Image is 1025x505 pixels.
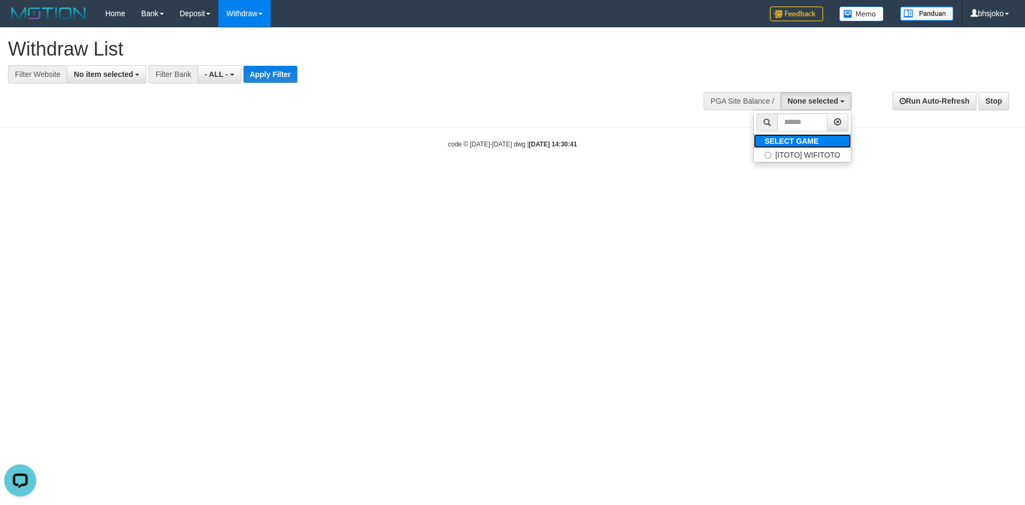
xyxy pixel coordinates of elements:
[754,134,851,148] a: SELECT GAME
[754,148,851,162] label: [ITOTO] WIFITOTO
[529,141,577,148] strong: [DATE] 14:30:41
[67,65,146,83] button: No item selected
[8,65,67,83] div: Filter Website
[764,137,818,145] b: SELECT GAME
[198,65,241,83] button: - ALL -
[204,70,228,79] span: - ALL -
[780,92,851,110] button: None selected
[979,92,1009,110] a: Stop
[764,152,771,159] input: [ITOTO] WIFITOTO
[839,6,884,21] img: Button%20Memo.svg
[8,38,673,60] h1: Withdraw List
[787,97,838,105] span: None selected
[893,92,976,110] a: Run Auto-Refresh
[4,4,36,36] button: Open LiveChat chat widget
[770,6,823,21] img: Feedback.jpg
[704,92,780,110] div: PGA Site Balance /
[448,141,577,148] small: code © [DATE]-[DATE] dwg |
[74,70,133,79] span: No item selected
[148,65,198,83] div: Filter Bank
[8,5,89,21] img: MOTION_logo.png
[900,6,953,21] img: panduan.png
[243,66,297,83] button: Apply Filter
